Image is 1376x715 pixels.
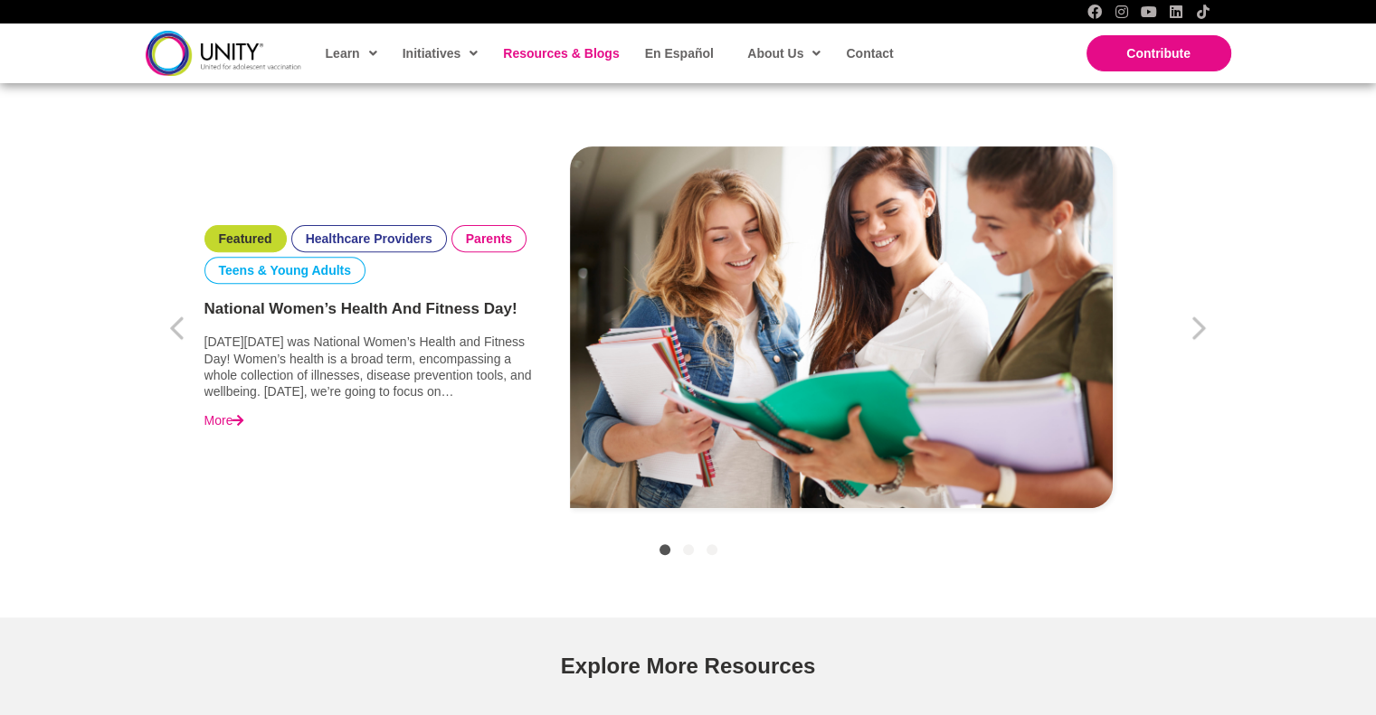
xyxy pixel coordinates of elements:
[219,230,272,247] a: Featured
[326,40,377,67] span: Learn
[219,262,352,278] a: Teens & Young Adults
[466,230,512,247] a: Parents
[747,40,821,67] span: About Us
[204,412,244,428] a: More
[164,124,1213,531] div: Item 1 of 3
[403,40,479,67] span: Initiatives
[636,33,721,74] a: En Español
[570,146,1113,508] img: education-is-the-way-for-success-9GX7T4V-scaled.jpg
[561,654,815,678] span: Explore More Resources
[1087,5,1102,19] a: Facebook
[503,46,619,61] span: Resources & Blogs
[494,33,626,74] a: Resources & Blogs
[1169,5,1183,19] a: LinkedIn
[204,334,539,400] p: [DATE][DATE] was National Women’s Health and Fitness Day! Women’s health is a broad term, encompa...
[306,230,432,247] a: Healthcare Providers
[645,46,714,61] span: En Español
[837,33,900,74] a: Contact
[146,31,301,75] img: unity-logo-dark
[1196,5,1210,19] a: TikTok
[1126,46,1191,61] span: Contribute
[204,297,539,321] a: National Women’s Health and Fitness Day!
[1142,5,1156,19] a: YouTube
[846,46,893,61] span: Contact
[1087,35,1231,71] a: Contribute
[1115,5,1129,19] a: Instagram
[738,33,828,74] a: About Us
